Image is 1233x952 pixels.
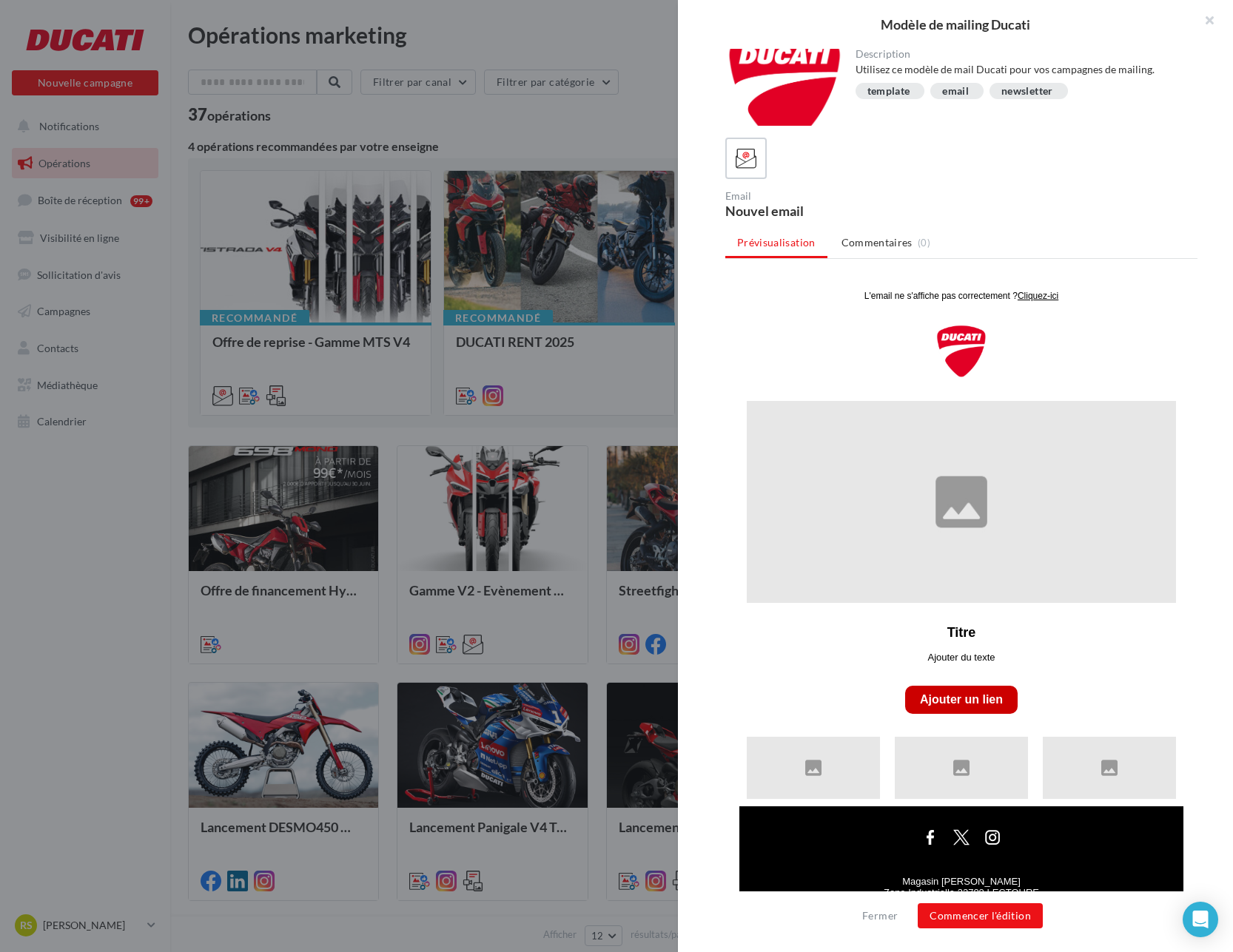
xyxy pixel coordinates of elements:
a: Ajouter un lien [195,411,278,424]
span: Zone Industrielle 32700 LECTOURE [158,604,314,615]
div: Open Intercom Messenger [1183,902,1218,937]
img: instagram [255,543,279,567]
div: Email [725,191,955,201]
div: Nouvel email [725,204,955,217]
div: Utilisez ce modèle de mail Ducati pour vos campagnes de mailing. [856,62,1186,77]
span: (0) [918,237,930,249]
u: Cliquez-ici [292,8,333,18]
img: twitter [224,543,248,567]
strong: Titre [222,342,251,357]
div: newsletter [1001,86,1053,97]
p: Ajouter du texte [25,369,447,380]
span: Magasin [PERSON_NAME] [177,593,295,604]
button: Commencer l'édition [918,903,1043,928]
div: Modèle de mailing Ducati [702,18,1209,31]
div: Description [856,49,1186,59]
a: Cliquez-ici [292,7,333,18]
div: template [867,86,910,97]
img: Ducati_Shield_2D_W.png [210,41,262,96]
div: email [942,86,969,97]
span: L'email ne s'affiche pas correctement ? [139,8,292,18]
button: Fermer [856,907,904,925]
span: Commentaires [841,235,913,250]
img: facebook [193,543,217,567]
